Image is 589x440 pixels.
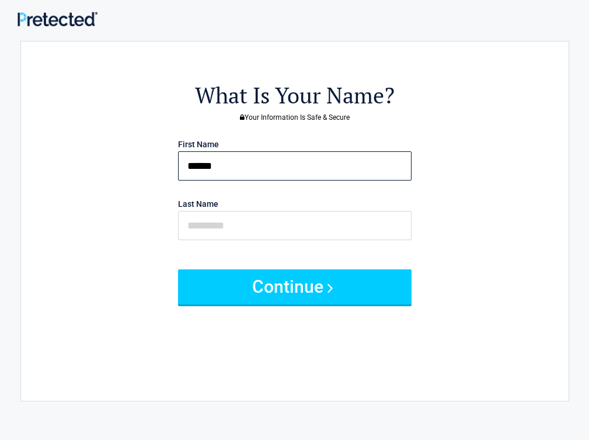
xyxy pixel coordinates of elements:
h3: Your Information Is Safe & Secure [85,114,504,121]
label: Last Name [178,200,218,208]
h2: What Is Your Name? [85,81,504,110]
img: Main Logo [18,12,97,26]
button: Continue [178,269,412,304]
label: First Name [178,140,219,148]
